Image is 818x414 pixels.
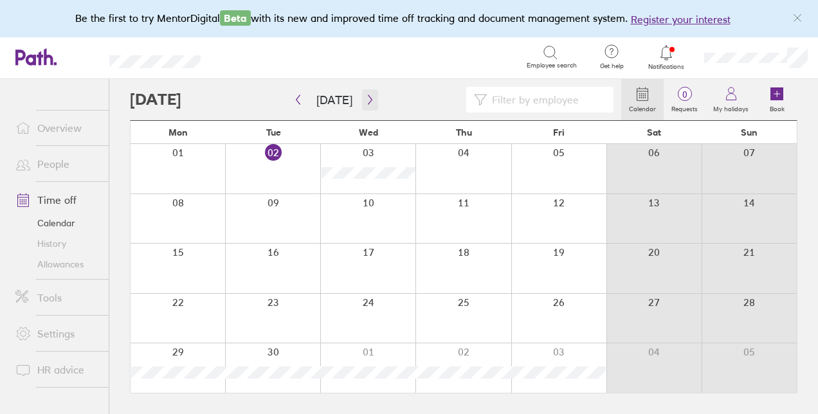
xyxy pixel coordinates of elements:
span: Sat [647,127,661,138]
span: Tue [266,127,281,138]
a: Settings [5,321,109,346]
a: HR advice [5,357,109,382]
span: Beta [220,10,251,26]
span: Notifications [646,63,687,71]
button: Register your interest [631,12,731,27]
a: Notifications [646,44,687,71]
button: [DATE] [306,89,363,111]
a: Allowances [5,254,109,274]
a: Book [756,79,797,120]
a: History [5,233,109,254]
span: Thu [456,127,472,138]
a: Time off [5,187,109,213]
label: Requests [664,102,705,113]
span: Wed [359,127,378,138]
a: My holidays [705,79,756,120]
span: 0 [664,89,705,100]
span: Fri [553,127,565,138]
a: Overview [5,115,109,141]
span: Mon [168,127,188,138]
a: Calendar [621,79,664,120]
span: Sun [741,127,758,138]
span: Get help [591,62,633,70]
label: My holidays [705,102,756,113]
a: Calendar [5,213,109,233]
label: Calendar [621,102,664,113]
a: People [5,151,109,177]
label: Book [762,102,792,113]
div: Search [235,51,268,62]
input: Filter by employee [487,87,606,112]
span: Employee search [527,62,577,69]
a: Tools [5,285,109,310]
div: Be the first to try MentorDigital with its new and improved time off tracking and document manage... [75,10,743,27]
a: 0Requests [664,79,705,120]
